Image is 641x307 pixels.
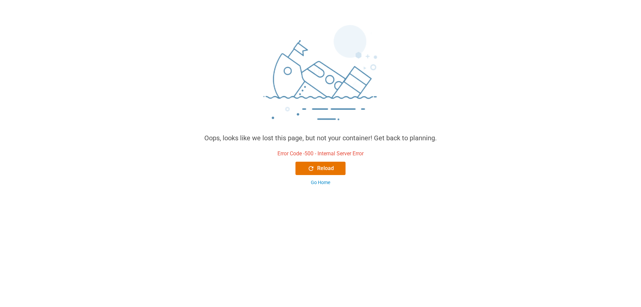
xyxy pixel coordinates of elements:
[220,22,421,133] img: sinking_ship.png
[295,162,346,175] button: Reload
[295,179,346,186] button: Go Home
[311,179,330,186] div: Go Home
[307,164,334,172] div: Reload
[277,150,364,158] div: Error Code - 500 - Internal Server Error
[204,133,437,143] div: Oops, looks like we lost this page, but not your container! Get back to planning.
